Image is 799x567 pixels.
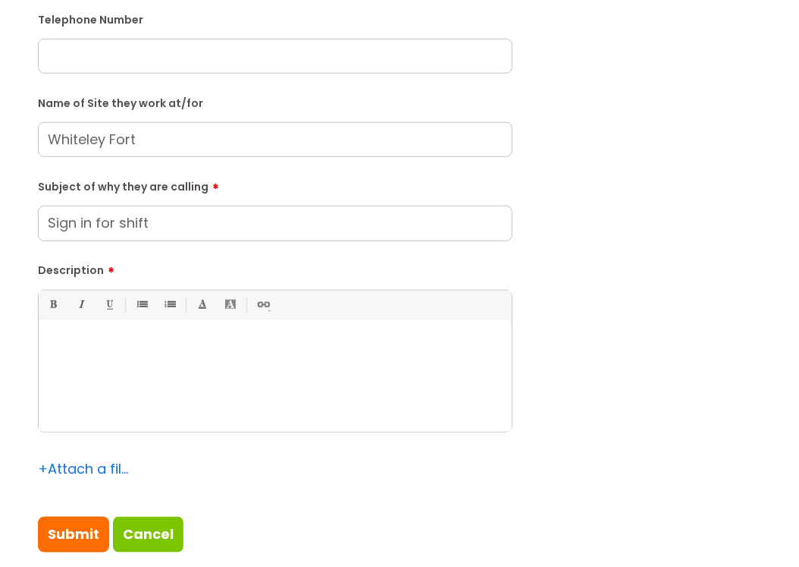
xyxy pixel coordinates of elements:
label: Telephone Number [38,11,512,27]
a: Link [253,295,272,314]
a: Back Color [221,295,240,314]
a: • Unordered List (Ctrl-Shift-7) [132,295,151,314]
div: Attach a file [38,457,129,481]
a: Font Color [193,295,211,314]
label: Description [38,259,512,277]
label: Subject of why they are calling [38,175,512,194]
a: Cancel [113,517,183,552]
a: Underline(Ctrl-U) [99,295,118,314]
label: Name of Site they work at/for [38,94,512,110]
a: Bold (Ctrl-B) [43,295,62,314]
a: 1. Ordered List (Ctrl-Shift-8) [160,295,179,314]
a: Italic (Ctrl-I) [71,295,90,314]
input: Submit [38,517,109,552]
